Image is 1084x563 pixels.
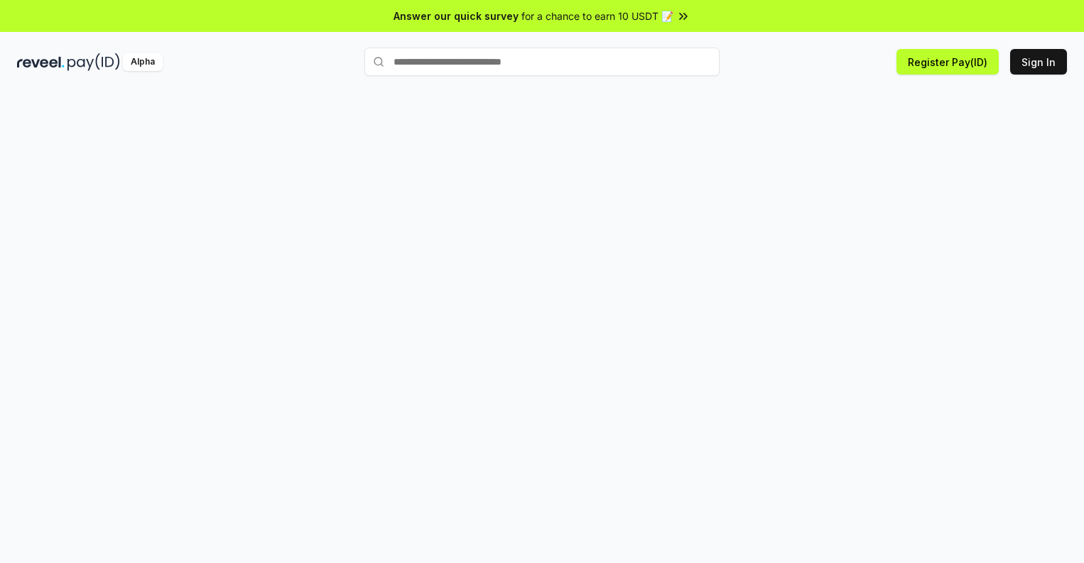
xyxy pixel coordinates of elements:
[67,53,120,71] img: pay_id
[1010,49,1067,75] button: Sign In
[123,53,163,71] div: Alpha
[17,53,65,71] img: reveel_dark
[896,49,999,75] button: Register Pay(ID)
[394,9,519,23] span: Answer our quick survey
[521,9,673,23] span: for a chance to earn 10 USDT 📝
